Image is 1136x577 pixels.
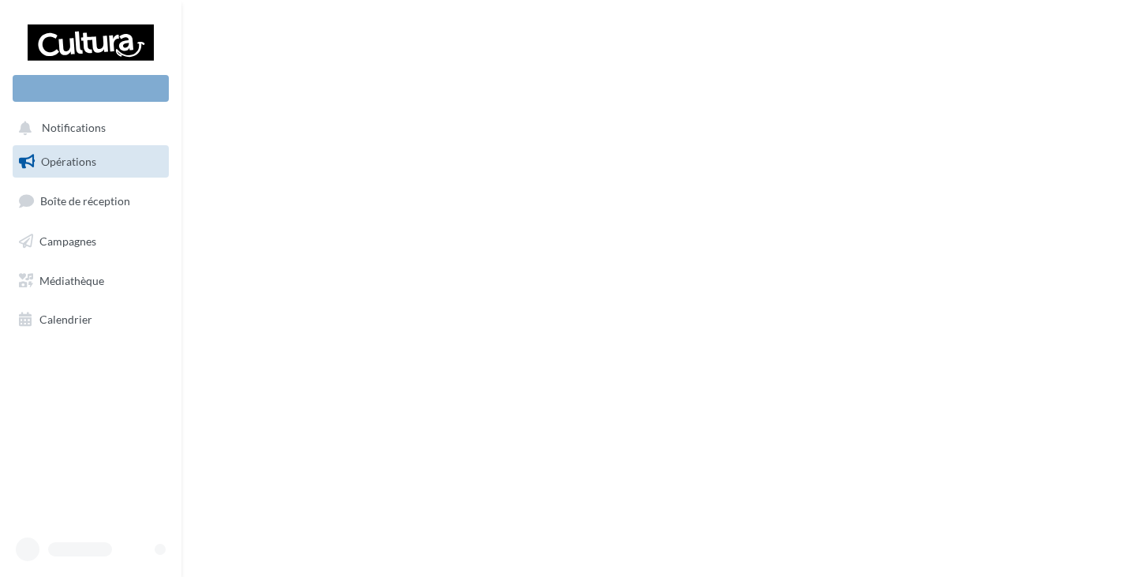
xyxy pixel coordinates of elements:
[9,145,172,178] a: Opérations
[42,122,106,135] span: Notifications
[9,184,172,218] a: Boîte de réception
[9,225,172,258] a: Campagnes
[9,264,172,298] a: Médiathèque
[39,234,96,248] span: Campagnes
[39,273,104,287] span: Médiathèque
[9,303,172,336] a: Calendrier
[13,75,169,102] div: Nouvelle campagne
[39,313,92,326] span: Calendrier
[41,155,96,168] span: Opérations
[40,194,130,208] span: Boîte de réception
